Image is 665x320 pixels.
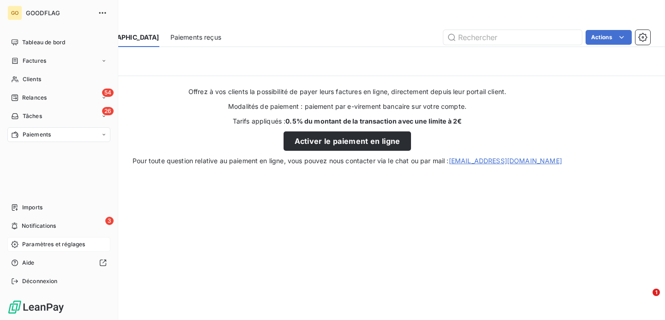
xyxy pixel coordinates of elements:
[228,102,466,111] span: Modalités de paiement : paiement par e-virement bancaire sur votre compte.
[284,131,411,151] button: Activer le paiement en ligne
[7,6,22,20] div: GO
[188,87,506,96] span: Offrez à vos clients la possibilité de payer leurs factures en ligne, directement depuis leur por...
[7,300,65,314] img: Logo LeanPay
[285,117,462,125] strong: 0.5% du montant de la transaction avec une limite à 2€
[7,255,110,270] a: Aide
[170,33,221,42] span: Paiements reçus
[233,117,462,126] span: Tarifs appliqués :
[443,30,582,45] input: Rechercher
[22,240,85,249] span: Paramètres et réglages
[102,107,114,115] span: 26
[586,30,632,45] button: Actions
[23,130,51,139] span: Paiements
[22,259,35,267] span: Aide
[23,112,42,120] span: Tâches
[23,75,41,83] span: Clients
[22,38,65,47] span: Tableau de bord
[634,289,656,311] iframe: Intercom live chat
[133,156,562,166] span: Pour toute question relative au paiement en ligne, vous pouvez nous contacter via le chat ou par ...
[22,277,58,285] span: Déconnexion
[22,222,56,230] span: Notifications
[105,217,114,225] span: 3
[26,9,92,17] span: GOODFLAG
[23,57,46,65] span: Factures
[22,94,47,102] span: Relances
[22,203,42,212] span: Imports
[102,89,114,97] span: 54
[449,157,562,165] a: [EMAIL_ADDRESS][DOMAIN_NAME]
[653,289,660,296] span: 1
